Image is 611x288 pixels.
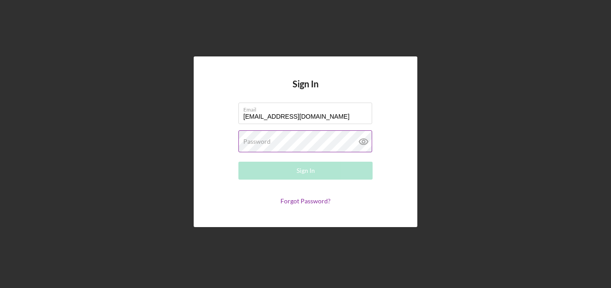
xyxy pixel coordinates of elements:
[297,162,315,180] div: Sign In
[243,103,372,113] label: Email
[293,79,318,103] h4: Sign In
[280,197,331,205] a: Forgot Password?
[238,162,373,180] button: Sign In
[243,138,271,145] label: Password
